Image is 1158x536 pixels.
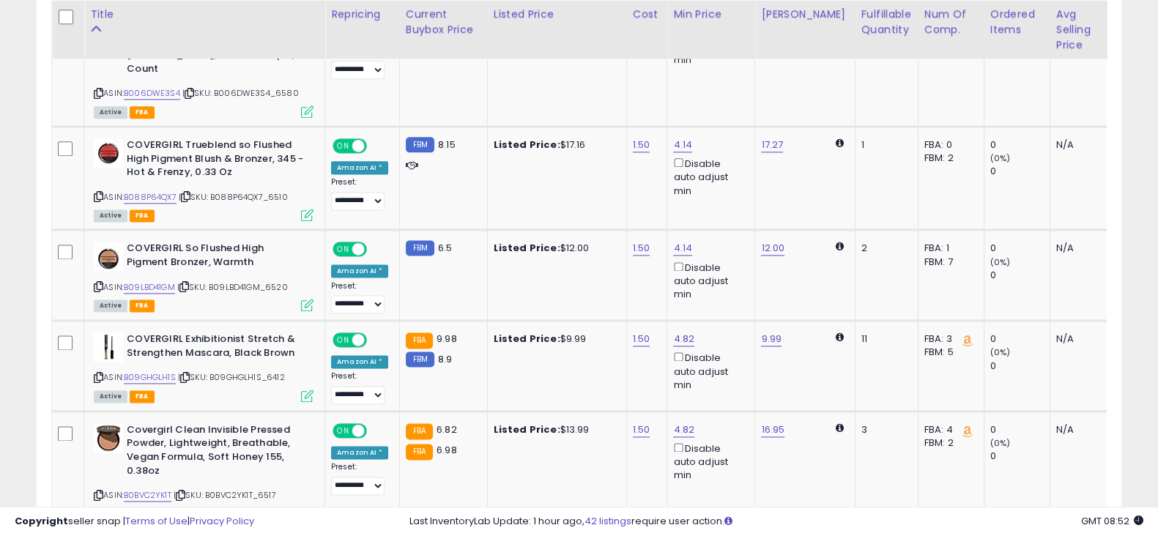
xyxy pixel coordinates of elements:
img: 31palJGze6L._SL40_.jpg [94,423,123,453]
span: 9.98 [437,332,457,346]
a: 16.95 [761,423,784,437]
a: 1.50 [633,423,650,437]
div: Preset: [331,281,388,314]
span: ON [334,243,352,256]
div: FBM: 2 [924,436,973,450]
div: ASIN: [94,8,313,116]
div: 1 [861,138,907,152]
div: $9.99 [494,332,615,346]
small: (0%) [990,256,1011,268]
small: FBA [406,423,433,439]
div: Disable auto adjust min [673,259,743,302]
small: FBM [406,351,434,367]
small: FBA [406,444,433,460]
span: OFF [365,424,388,436]
span: OFF [365,334,388,346]
div: Title [90,7,319,22]
span: All listings currently available for purchase on Amazon [94,299,127,312]
b: Covergirl Clean Invisible Pressed Powder, Lightweight, Breathable, Vegan Formula, Soft Honey 155,... [127,423,305,481]
span: All listings currently available for purchase on Amazon [94,209,127,222]
div: Preset: [331,177,388,210]
div: 0 [990,138,1050,152]
a: 1.50 [633,241,650,256]
span: 6.98 [437,443,457,457]
div: [PERSON_NAME] [761,7,848,22]
div: 2 [861,242,907,255]
div: Fulfillable Quantity [861,7,912,37]
div: Avg Selling Price [1056,7,1110,53]
a: Privacy Policy [190,514,254,528]
span: | SKU: B09GHGLH1S_6412 [178,371,285,383]
span: All listings currently available for purchase on Amazon [94,390,127,403]
div: N/A [1056,423,1105,436]
small: (0%) [990,346,1011,358]
a: 4.14 [673,138,692,152]
div: Ordered Items [990,7,1044,37]
div: 11 [861,332,907,346]
div: Cost [633,7,661,22]
span: | SKU: B088P64QX7_6510 [179,191,288,203]
div: Preset: [331,371,388,404]
span: 2025-08-15 08:52 GMT [1081,514,1143,528]
a: Terms of Use [125,514,188,528]
a: 4.14 [673,241,692,256]
div: N/A [1056,332,1105,346]
span: FBA [130,390,155,403]
div: 0 [990,450,1050,463]
div: FBA: 4 [924,423,973,436]
div: 3 [861,423,907,436]
a: 12.00 [761,241,784,256]
span: FBA [130,106,155,119]
span: 8.9 [438,352,452,366]
b: COVERGIRL So Flushed High Pigment Bronzer, Warmth [127,242,305,272]
b: COVERGIRL Trueblend so Flushed High Pigment Blush & Bronzer, 345 - Hot & Frenzy, 0.33 Oz [127,138,305,183]
a: 1.50 [633,138,650,152]
small: (0%) [990,437,1011,449]
img: 41FKwbjuVqL._SL40_.jpg [94,242,123,271]
div: FBM: 5 [924,346,973,359]
a: 1.50 [633,332,650,346]
div: Amazon AI * [331,161,388,174]
div: Disable auto adjust min [673,440,743,483]
span: FBA [130,209,155,222]
span: FBA [130,299,155,312]
div: N/A [1056,242,1105,255]
div: Disable auto adjust min [673,349,743,392]
div: ASIN: [94,242,313,310]
b: Listed Price: [494,241,560,255]
div: Listed Price [494,7,620,22]
div: Preset: [331,462,388,495]
div: Last InventoryLab Update: 1 hour ago, require user action. [409,515,1143,529]
a: B006DWE3S4 [124,87,180,100]
a: 4.82 [673,332,694,346]
div: N/A [1056,138,1105,152]
div: Disable auto adjust min [673,155,743,198]
div: 0 [990,332,1050,346]
div: Amazon AI * [331,355,388,368]
small: FBM [406,240,434,256]
div: Amazon AI * [331,264,388,278]
div: FBA: 0 [924,138,973,152]
a: 42 listings [584,514,631,528]
span: | SKU: B0BVC2YK1T_6517 [174,489,276,501]
span: ON [334,140,352,152]
img: 41lZnri8phL._SL40_.jpg [94,138,123,168]
b: Listed Price: [494,423,560,436]
span: OFF [365,140,388,152]
div: FBA: 3 [924,332,973,346]
span: ON [334,424,352,436]
span: OFF [365,243,388,256]
a: B0BVC2YK1T [124,489,171,502]
img: 312RXd8QWML._SL40_.jpg [94,332,123,362]
div: Num of Comp. [924,7,978,37]
a: 17.27 [761,138,783,152]
div: FBM: 2 [924,152,973,165]
div: Preset: [331,47,388,80]
div: Amazon AI * [331,446,388,459]
b: COVERGIRL Exhibitionist Stretch & Strengthen Mascara, Black Brown [127,332,305,363]
div: 0 [990,242,1050,255]
div: $13.99 [494,423,615,436]
small: (0%) [990,152,1011,164]
a: B088P64QX7 [124,191,177,204]
span: 8.15 [438,138,456,152]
